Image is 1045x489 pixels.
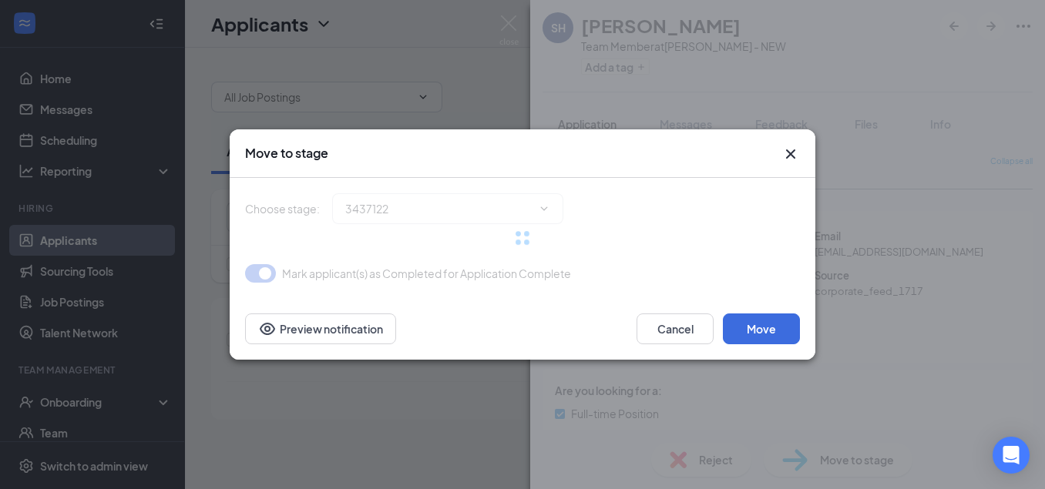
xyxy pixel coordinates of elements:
[258,320,277,338] svg: Eye
[245,313,396,344] button: Preview notificationEye
[781,145,800,163] button: Close
[637,313,714,344] button: Cancel
[723,313,800,344] button: Move
[245,145,328,162] h3: Move to stage
[781,145,800,163] svg: Cross
[993,437,1030,474] div: Open Intercom Messenger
